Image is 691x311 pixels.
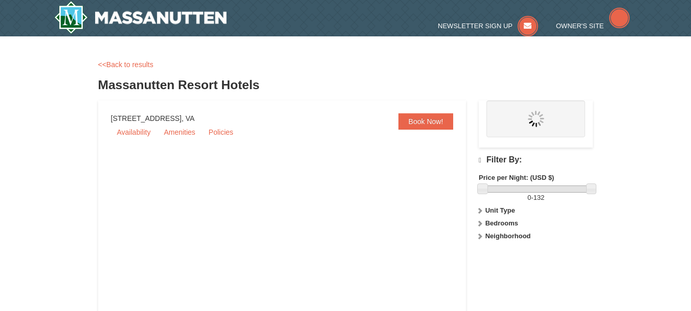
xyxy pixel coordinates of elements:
span: Owner's Site [556,22,604,30]
a: Newsletter Sign Up [438,22,538,30]
label: - [479,193,593,203]
a: Policies [203,125,239,140]
span: 0 [527,194,531,201]
span: 132 [533,194,545,201]
strong: Price per Night: (USD $) [479,174,554,181]
strong: Neighborhood [485,232,531,240]
img: Massanutten Resort Logo [54,1,227,34]
strong: Unit Type [485,206,515,214]
span: Newsletter Sign Up [438,22,512,30]
strong: Bedrooms [485,219,518,227]
a: Availability [111,125,157,140]
h4: Filter By: [479,155,593,165]
a: Massanutten Resort [54,1,227,34]
img: wait.gif [528,111,544,127]
a: <<Back to results [98,60,153,69]
a: Book Now! [398,113,454,130]
a: Owner's Site [556,22,630,30]
h3: Massanutten Resort Hotels [98,75,593,95]
a: Amenities [158,125,201,140]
